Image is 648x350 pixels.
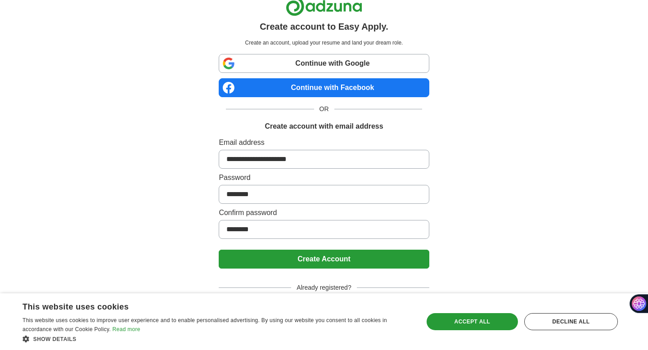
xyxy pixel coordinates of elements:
h1: Create account to Easy Apply. [260,20,388,33]
label: Confirm password [219,207,429,218]
a: Continue with Facebook [219,78,429,97]
div: Show details [22,334,412,343]
span: OR [314,104,334,114]
h1: Create account with email address [265,121,383,132]
a: Read more, opens a new window [112,326,140,332]
label: Email address [219,137,429,148]
div: Accept all [427,313,518,330]
p: Create an account, upload your resume and land your dream role. [220,39,427,47]
span: This website uses cookies to improve user experience and to enable personalised advertising. By u... [22,317,387,332]
button: Create Account [219,250,429,269]
div: This website uses cookies [22,299,389,312]
a: Continue with Google [219,54,429,73]
span: Show details [33,336,76,342]
label: Password [219,172,429,183]
div: Decline all [524,313,618,330]
span: Already registered? [291,283,356,292]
